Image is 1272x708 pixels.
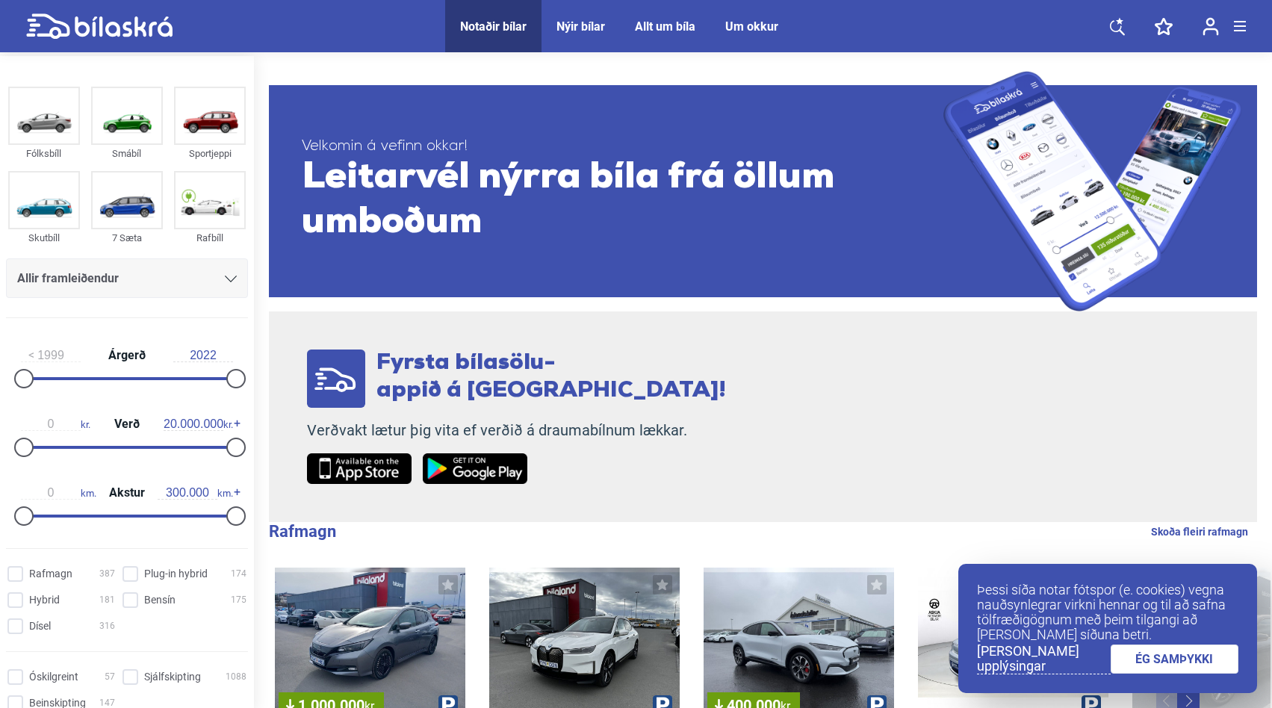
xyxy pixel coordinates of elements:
a: [PERSON_NAME] upplýsingar [977,644,1111,674]
span: kr. [164,417,233,431]
img: user-login.svg [1203,17,1219,36]
span: 387 [99,566,115,582]
span: Plug-in hybrid [144,566,208,582]
a: Allt um bíla [635,19,695,34]
b: Rafmagn [269,522,336,541]
span: Árgerð [105,350,149,361]
span: 175 [231,592,246,608]
div: Smábíl [91,145,163,162]
div: Sportjeppi [174,145,246,162]
span: Bensín [144,592,176,608]
span: Óskilgreint [29,669,78,685]
span: Velkomin á vefinn okkar! [302,137,943,156]
span: Rafmagn [29,566,72,582]
a: Notaðir bílar [460,19,527,34]
a: Nýir bílar [556,19,605,34]
span: 174 [231,566,246,582]
a: ÉG SAMÞYKKI [1111,645,1239,674]
a: Velkomin á vefinn okkar!Leitarvél nýrra bíla frá öllum umboðum [269,71,1257,311]
a: Skoða fleiri rafmagn [1151,522,1248,541]
span: 57 [105,669,115,685]
span: km. [158,486,233,500]
div: Rafbíll [174,229,246,246]
span: 1088 [226,669,246,685]
span: Leitarvél nýrra bíla frá öllum umboðum [302,156,943,246]
span: Akstur [105,487,149,499]
div: Skutbíll [8,229,80,246]
span: Sjálfskipting [144,669,201,685]
span: Dísel [29,618,51,634]
span: km. [21,486,96,500]
span: 316 [99,618,115,634]
span: kr. [21,417,90,431]
a: Um okkur [725,19,778,34]
p: Þessi síða notar fótspor (e. cookies) vegna nauðsynlegrar virkni hennar og til að safna tölfræðig... [977,583,1238,642]
span: 181 [99,592,115,608]
span: Verð [111,418,143,430]
div: 7 Sæta [91,229,163,246]
span: Fyrsta bílasölu- appið á [GEOGRAPHIC_DATA]! [376,352,726,403]
span: Hybrid [29,592,60,608]
span: Allir framleiðendur [17,268,119,289]
div: Fólksbíll [8,145,80,162]
p: Verðvakt lætur þig vita ef verðið á draumabílnum lækkar. [307,421,726,440]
